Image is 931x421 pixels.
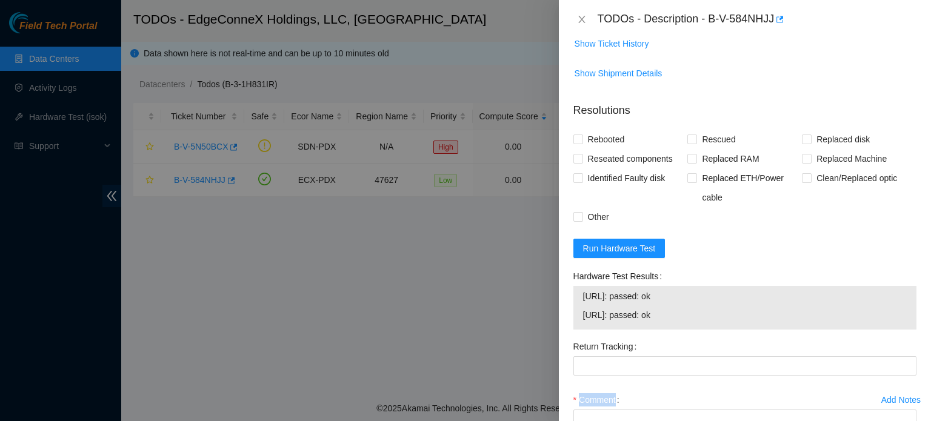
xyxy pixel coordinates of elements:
span: Other [583,207,614,227]
div: Add Notes [881,396,921,404]
label: Hardware Test Results [573,267,667,286]
label: Return Tracking [573,337,642,356]
input: Return Tracking [573,356,916,376]
p: Resolutions [573,93,916,119]
span: [URL]: passed: ok [583,290,907,303]
button: Run Hardware Test [573,239,666,258]
span: Rescued [697,130,740,149]
span: Show Ticket History [575,37,649,50]
button: Add Notes [881,390,921,409]
span: Replaced Machine [812,149,892,168]
span: close [577,15,587,24]
span: Run Hardware Test [583,242,656,255]
span: Rebooted [583,130,630,149]
span: [URL]: passed: ok [583,308,907,322]
span: Replaced RAM [697,149,764,168]
div: TODOs - Description - B-V-584NHJJ [598,10,916,29]
span: Replaced ETH/Power cable [697,168,802,207]
label: Comment [573,390,624,409]
span: Clean/Replaced optic [812,168,902,188]
button: Close [573,14,590,25]
span: Identified Faulty disk [583,168,670,188]
span: Reseated components [583,149,678,168]
span: Show Shipment Details [575,67,662,80]
span: Replaced disk [812,130,875,149]
button: Show Shipment Details [574,64,663,83]
button: Show Ticket History [574,34,650,53]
